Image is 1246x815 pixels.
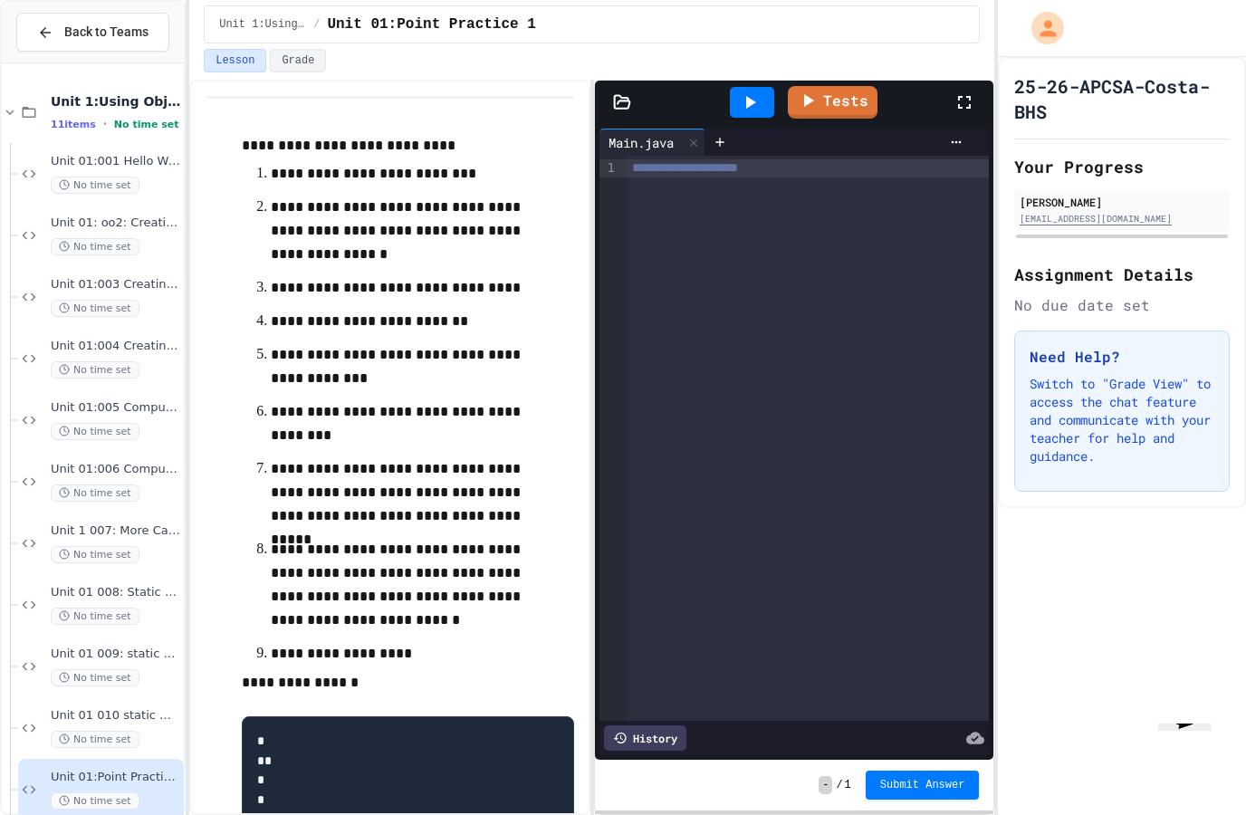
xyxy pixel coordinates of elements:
span: No time set [51,361,139,379]
h2: Assignment Details [1014,262,1230,287]
span: Unit 01:004 Creating and Printing Variables 5 [51,339,180,354]
span: / [836,778,842,792]
h3: Need Help? [1030,346,1214,368]
span: Back to Teams [64,23,149,42]
span: No time set [51,608,139,625]
span: Unit 01 010 static methods STRING BANNERS [51,708,180,724]
span: No time set [51,546,139,563]
span: Submit Answer [880,778,965,792]
span: Unit 01:Point Practice 1 [51,770,180,785]
span: No time set [51,792,139,810]
div: Main.java [599,133,683,152]
span: / [313,17,320,32]
span: - [819,776,832,794]
span: No time set [51,484,139,502]
div: No due date set [1014,294,1230,316]
span: No time set [51,669,139,686]
div: [PERSON_NAME] [1020,194,1224,210]
span: Unit 1:Using Objects and Methods [219,17,306,32]
span: No time set [114,119,179,130]
p: Switch to "Grade View" to access the chat feature and communicate with your teacher for help and ... [1030,375,1214,465]
h1: 25-26-APCSA-Costa-BHS [1014,73,1230,124]
iframe: chat widget [1151,724,1232,801]
span: Unit 1 007: More Casting Practice [51,523,180,539]
a: Tests [788,86,877,119]
span: No time set [51,238,139,255]
span: Unit 01:005 Compute Pay [51,400,180,416]
div: History [604,725,686,751]
div: Main.java [599,129,705,156]
div: My Account [1012,7,1069,49]
button: Back to Teams [16,13,169,52]
span: Unit 1:Using Objects and Methods [51,93,180,110]
h2: Your Progress [1014,154,1230,179]
span: No time set [51,423,139,440]
button: Submit Answer [866,771,980,800]
span: 1 [845,778,851,792]
span: Unit 01 008: Static Method STRING Ex 1.12 Fight Song [51,585,180,600]
span: 11 items [51,119,96,130]
div: 1 [599,159,618,177]
span: Unit 01:001 Hello World [51,154,180,169]
span: Unit 01: oo2: Creating Variables and Printing [51,216,180,231]
span: No time set [51,731,139,748]
span: Unit 01:Point Practice 1 [327,14,535,35]
span: No time set [51,177,139,194]
span: • [103,117,107,131]
span: Unit 01 009: static method STRING Los hombres no lloran [51,647,180,662]
span: No time set [51,300,139,317]
span: Unit 01:003 Creating and Printing Variables 3 [51,277,180,292]
button: Lesson [204,49,266,72]
span: Unit 01:006 Compute Total Due [51,462,180,477]
button: Grade [270,49,326,72]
